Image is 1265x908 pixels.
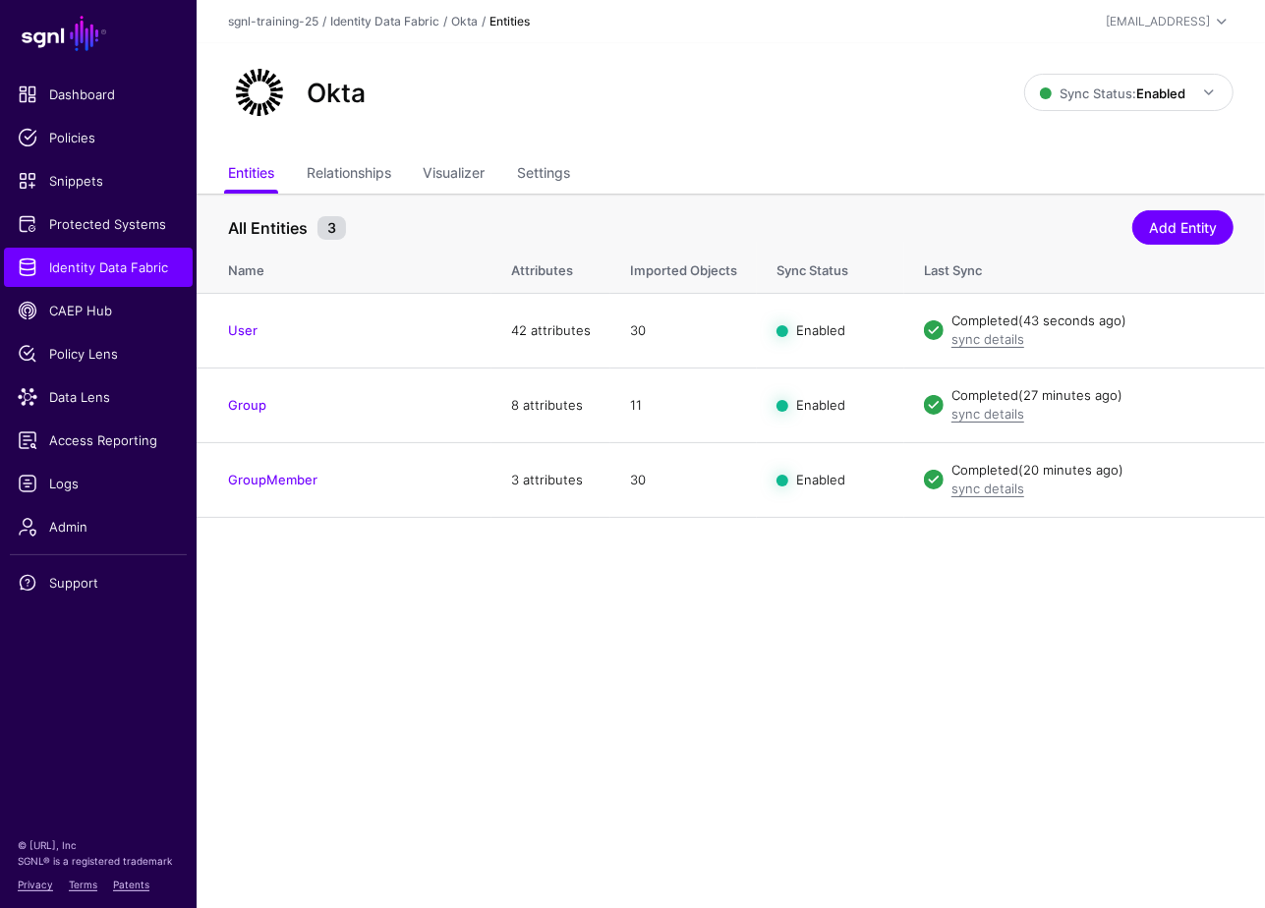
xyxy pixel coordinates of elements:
[18,257,179,277] span: Identity Data Fabric
[517,156,570,194] a: Settings
[796,322,845,338] span: Enabled
[4,464,193,503] a: Logs
[423,156,485,194] a: Visualizer
[4,334,193,373] a: Policy Lens
[318,13,330,30] div: /
[491,442,610,517] td: 3 attributes
[951,461,1234,481] div: Completed (20 minutes ago)
[478,13,489,30] div: /
[757,242,904,293] th: Sync Status
[228,156,274,194] a: Entities
[610,442,757,517] td: 30
[18,85,179,104] span: Dashboard
[18,517,179,537] span: Admin
[18,171,179,191] span: Snippets
[904,242,1265,293] th: Last Sync
[4,161,193,200] a: Snippets
[1106,13,1210,30] div: [EMAIL_ADDRESS]
[18,214,179,234] span: Protected Systems
[228,472,317,487] a: GroupMember
[491,242,610,293] th: Attributes
[330,14,439,28] a: Identity Data Fabric
[113,879,149,890] a: Patents
[4,75,193,114] a: Dashboard
[18,128,179,147] span: Policies
[4,204,193,244] a: Protected Systems
[18,837,179,853] p: © [URL], Inc
[796,397,845,413] span: Enabled
[18,573,179,593] span: Support
[18,474,179,493] span: Logs
[18,430,179,450] span: Access Reporting
[4,291,193,330] a: CAEP Hub
[439,13,451,30] div: /
[4,507,193,546] a: Admin
[951,331,1024,347] a: sync details
[1040,85,1185,101] span: Sync Status:
[491,293,610,368] td: 42 attributes
[491,368,610,442] td: 8 attributes
[951,386,1234,406] div: Completed (27 minutes ago)
[489,14,530,28] strong: Entities
[69,879,97,890] a: Terms
[228,397,266,413] a: Group
[1136,85,1185,101] strong: Enabled
[4,248,193,287] a: Identity Data Fabric
[951,406,1024,422] a: sync details
[307,78,366,109] h2: Okta
[1132,210,1234,245] a: Add Entity
[317,216,346,240] small: 3
[451,14,478,28] a: Okta
[4,421,193,460] a: Access Reporting
[223,216,313,240] span: All Entities
[197,242,491,293] th: Name
[610,368,757,442] td: 11
[4,377,193,417] a: Data Lens
[951,312,1234,331] div: Completed (43 seconds ago)
[18,387,179,407] span: Data Lens
[796,472,845,487] span: Enabled
[610,242,757,293] th: Imported Objects
[18,344,179,364] span: Policy Lens
[951,481,1024,496] a: sync details
[18,301,179,320] span: CAEP Hub
[18,879,53,890] a: Privacy
[228,14,318,28] a: sgnl-training-25
[12,12,185,55] a: SGNL
[228,61,291,124] img: svg+xml;base64,PHN2ZyB3aWR0aD0iNjQiIGhlaWdodD0iNjQiIHZpZXdCb3g9IjAgMCA2NCA2NCIgZmlsbD0ibm9uZSIgeG...
[610,293,757,368] td: 30
[228,322,258,338] a: User
[307,156,391,194] a: Relationships
[4,118,193,157] a: Policies
[18,853,179,869] p: SGNL® is a registered trademark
